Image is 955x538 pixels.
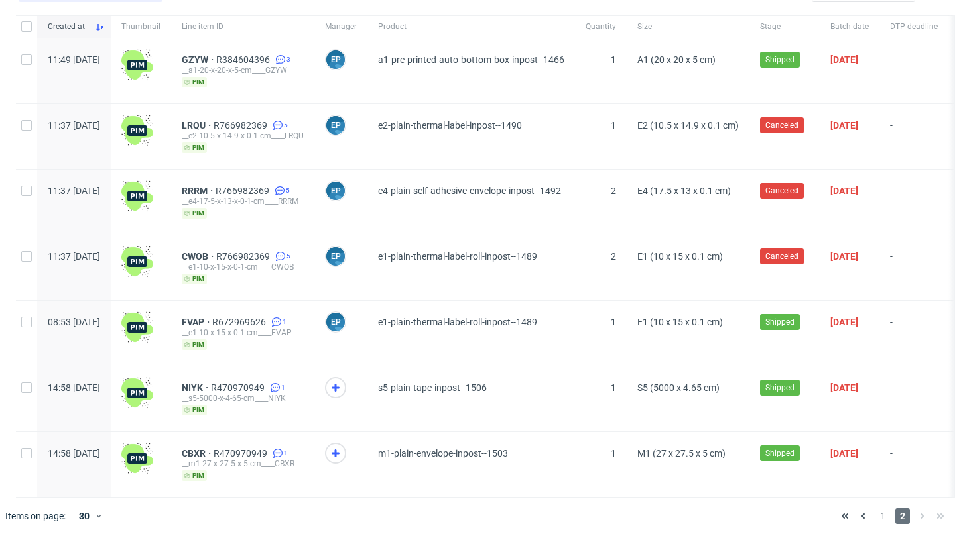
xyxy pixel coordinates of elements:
span: pim [182,142,207,153]
span: [DATE] [830,120,858,131]
span: Canceled [765,250,798,262]
span: pim [182,208,207,219]
div: __a1-20-x-20-x-5-cm____GZYW [182,65,304,76]
a: CBXR [182,448,214,458]
span: 14:58 [DATE] [48,448,100,458]
a: NIYK [182,382,211,393]
span: Shipped [765,447,795,459]
span: 5 [286,251,290,262]
span: 1 [611,120,616,131]
span: pim [182,77,207,87]
span: Shipped [765,382,795,394]
figcaption: EP [326,182,345,200]
span: [DATE] [830,251,858,262]
img: wHgJFi1I6lmhQAAAABJRU5ErkJggg== [121,311,153,343]
div: __s5-5000-x-4-65-cm____NIYK [182,393,304,403]
span: e4-plain-self-adhesive-envelope-inpost--1492 [378,186,561,196]
figcaption: EP [326,116,345,134]
span: - [890,317,938,350]
span: m1-plain-envelope-inpost--1503 [378,448,508,458]
span: E2 (10.5 x 14.9 x 0.1 cm) [637,120,739,131]
span: Created at [48,21,90,32]
a: R470970949 [214,448,270,458]
span: Thumbnail [121,21,160,32]
span: 3 [286,54,290,65]
span: E1 (10 x 15 x 0.1 cm) [637,251,723,262]
span: Items on page: [5,510,66,523]
span: 1 [281,382,285,393]
span: 08:53 [DATE] [48,317,100,327]
span: S5 (5000 x 4.65 cm) [637,382,720,393]
a: R470970949 [211,382,267,393]
span: - [890,120,938,153]
span: 5 [284,120,288,131]
span: - [890,251,938,284]
a: LRQU [182,120,214,131]
span: e1-plain-thermal-label-roll-inpost--1489 [378,251,537,262]
a: RRRM [182,186,216,196]
div: __e1-10-x-15-x-0-1-cm____FVAP [182,327,304,338]
span: 11:37 [DATE] [48,251,100,262]
a: 5 [273,251,290,262]
img: wHgJFi1I6lmhQAAAABJRU5ErkJggg== [121,377,153,409]
a: 3 [273,54,290,65]
span: Canceled [765,119,798,131]
img: wHgJFi1I6lmhQAAAABJRU5ErkJggg== [121,443,153,474]
span: Stage [760,21,809,32]
a: FVAP [182,317,212,327]
figcaption: EP [326,313,345,331]
span: R672969626 [212,317,269,327]
a: 5 [272,186,290,196]
span: s5-plain-tape-inpost--1506 [378,382,487,393]
span: - [890,448,938,481]
a: R766982369 [214,120,270,131]
div: 30 [71,507,95,525]
a: GZYW [182,54,216,65]
span: [DATE] [830,186,858,196]
span: 11:37 [DATE] [48,120,100,131]
span: Manager [325,21,357,32]
span: A1 (20 x 20 x 5 cm) [637,54,716,65]
span: 14:58 [DATE] [48,382,100,393]
span: [DATE] [830,54,858,65]
img: wHgJFi1I6lmhQAAAABJRU5ErkJggg== [121,246,153,278]
div: __e4-17-5-x-13-x-0-1-cm____RRRM [182,196,304,207]
span: pim [182,339,207,350]
div: __e2-10-5-x-14-9-x-0-1-cm____LRQU [182,131,304,141]
span: 1 [611,448,616,458]
span: Canceled [765,185,798,197]
img: wHgJFi1I6lmhQAAAABJRU5ErkJggg== [121,49,153,81]
figcaption: EP [326,247,345,266]
img: wHgJFi1I6lmhQAAAABJRU5ErkJggg== [121,180,153,212]
span: e1-plain-thermal-label-roll-inpost--1489 [378,317,537,327]
span: 1 [283,317,286,327]
span: Batch date [830,21,869,32]
div: __m1-27-x-27-5-x-5-cm____CBXR [182,458,304,469]
span: pim [182,470,207,481]
div: __e1-10-x-15-x-0-1-cm____CWOB [182,262,304,272]
a: CWOB [182,251,216,262]
span: Shipped [765,54,795,66]
a: R766982369 [216,186,272,196]
span: 2 [611,251,616,262]
span: 1 [611,54,616,65]
span: - [890,382,938,415]
span: - [890,54,938,87]
span: E4 (17.5 x 13 x 0.1 cm) [637,186,731,196]
span: 11:49 [DATE] [48,54,100,65]
span: 1 [284,448,288,458]
span: R766982369 [216,251,273,262]
img: wHgJFi1I6lmhQAAAABJRU5ErkJggg== [121,115,153,146]
span: - [890,186,938,219]
span: [DATE] [830,382,858,393]
a: 5 [270,120,288,131]
span: 1 [611,382,616,393]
